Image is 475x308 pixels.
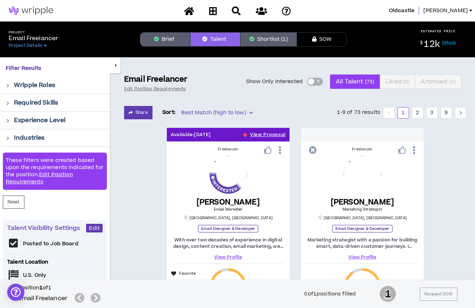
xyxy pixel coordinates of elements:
[124,106,152,119] button: Share
[140,32,190,47] button: Brief
[344,156,381,193] img: UBWtG4itUI0f9yJY9T9YsE3RRDJcFhdCgwrEHn1p.png
[250,128,286,141] button: View Proposal
[246,78,303,85] span: Show Only Interested
[332,225,393,232] p: Email Designer & Developer
[304,290,356,298] div: 0 of 1 positions filled
[307,237,418,250] p: Marketing strategist with a passion for building smart, data-driven customer journeys. I speciali...
[421,73,456,90] span: Archived
[14,81,55,90] p: Wripple Roles
[173,254,284,260] a: View Profile
[6,101,10,105] span: right
[9,34,58,43] p: Email Freelancer
[442,40,456,45] a: Details
[441,107,452,119] li: 9
[383,107,395,119] button: left
[86,224,103,232] button: Edit
[6,64,104,72] p: Filter Results
[387,111,391,115] span: left
[426,107,438,119] li: 3
[307,78,323,86] button: Show Only Interested
[23,240,79,247] p: Posted to Job Board
[14,134,44,142] p: Industries
[6,119,10,123] span: right
[383,107,395,119] li: Previous Page
[184,215,273,221] p: [GEOGRAPHIC_DATA] , [GEOGRAPHIC_DATA]
[331,198,394,207] h5: [PERSON_NAME]
[210,156,247,193] img: tU22EKTqG84zOuuuUXJL0RMhiK0mbWDPiQasCRkv.png
[6,136,10,140] span: right
[455,107,466,119] button: right
[455,107,466,119] li: Next Page
[441,107,452,118] a: 9
[318,215,407,221] p: [GEOGRAPHIC_DATA] , [GEOGRAPHIC_DATA]
[9,30,58,34] h5: Project
[18,284,104,292] h6: Position of 1
[197,198,260,207] h5: [PERSON_NAME]
[424,38,440,50] span: 12k
[214,207,243,212] span: Email Marketer
[3,196,24,209] button: Reset
[171,131,211,138] p: Available: [DATE]
[14,116,65,125] p: Experience Level
[398,107,409,119] li: 1
[423,7,468,15] span: [PERSON_NAME]
[412,107,423,119] li: 2
[3,153,107,190] div: These filters were created based upon the requirements indicated for the position.
[403,78,410,85] small: ( 0 )
[297,32,347,47] button: SOW
[337,107,380,119] li: 1-9 of 73 results
[389,7,414,15] span: Oldcastle
[173,146,284,152] div: Freelancer
[307,146,418,152] div: Freelancer
[18,294,68,303] h5: Email Freelancer
[14,98,58,107] p: Required Skills
[336,73,374,90] span: All Talent
[124,86,186,92] a: Edit Position Requirements
[89,225,100,232] span: Edit
[163,109,176,116] p: Sort:
[39,284,43,292] b: 1
[412,107,423,118] a: 2
[181,107,252,118] span: Best Match (high to low)
[307,254,418,260] a: View Profile
[7,224,86,232] p: Talent Visibility Settings
[179,271,196,277] p: Favorite
[427,107,437,118] a: 3
[449,78,456,85] small: ( 0 )
[198,225,259,232] p: Email Designer & Developer
[124,74,187,85] p: Email Freelancer
[7,284,24,301] div: Open Intercom Messenger
[6,84,10,88] span: right
[190,32,240,47] button: Talent
[421,29,456,33] p: ESTIMATED PRICE
[458,111,463,115] span: right
[380,285,396,303] span: 1
[398,107,409,118] a: 1
[240,32,297,47] button: Shortlist (1)
[343,207,382,212] span: Marketing Strategist
[6,171,73,186] a: Edit Position Requirements
[9,43,42,48] span: Project Details
[420,288,457,301] button: Request SOW
[365,78,375,85] small: ( 73 )
[173,237,284,250] p: With over two decades of experience in digital design, content creation, email marketing, web des...
[420,40,423,46] sup: $
[385,73,410,90] span: Liked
